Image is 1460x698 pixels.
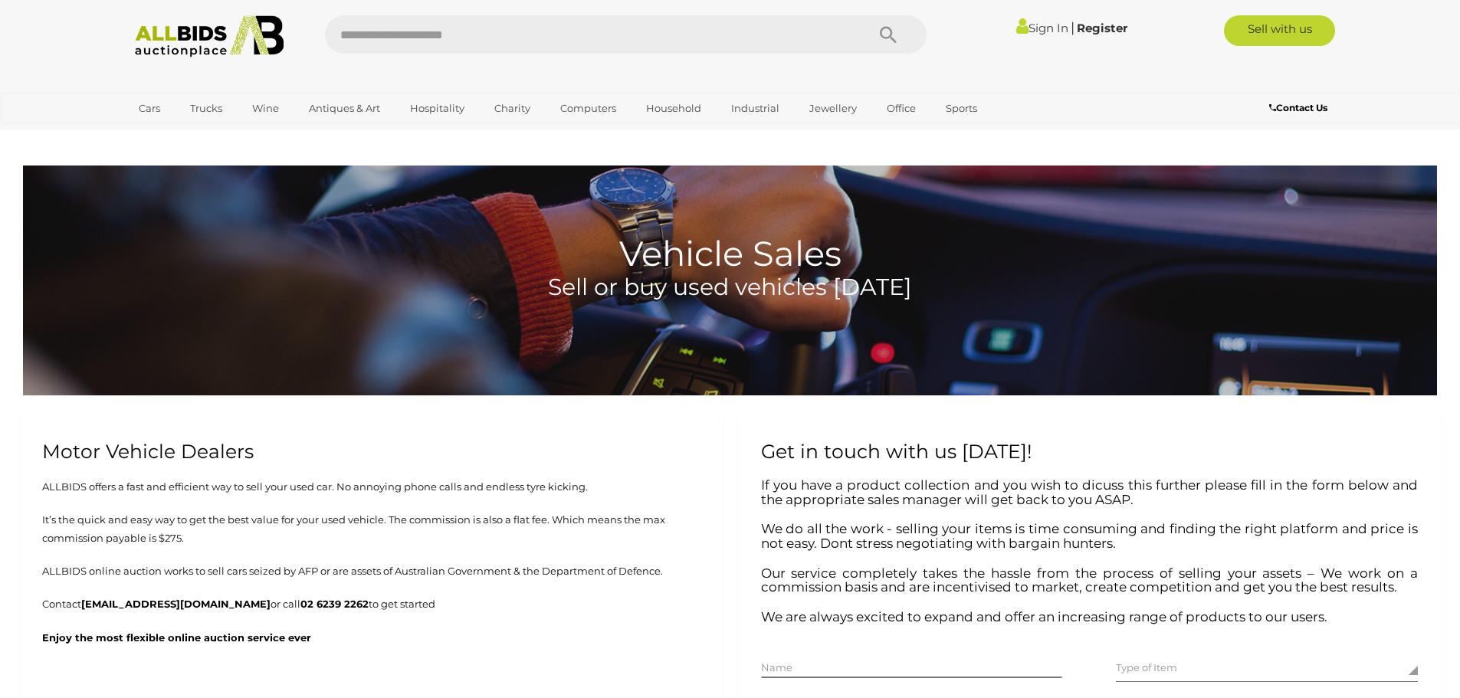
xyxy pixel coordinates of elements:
[550,96,626,121] a: Computers
[129,121,258,146] a: [GEOGRAPHIC_DATA]
[27,595,715,613] p: Contact or call to get started
[761,522,1419,550] h4: We do all the work - selling your items is time consuming and finding the right platform and pric...
[877,96,926,121] a: Office
[1269,102,1327,113] b: Contact Us
[400,96,474,121] a: Hospitality
[1016,21,1068,35] a: Sign In
[27,511,715,547] p: It’s the quick and easy way to get the best value for your used vehicle. The commission is also a...
[1224,15,1335,46] a: Sell with us
[761,441,1419,463] h2: Get in touch with us [DATE]!
[761,566,1419,595] h4: Our service completely takes the hassle from the process of selling your assets – We work on a co...
[799,96,867,121] a: Jewellery
[129,96,170,121] a: Cars
[761,478,1419,506] h4: If you have a product collection and you wish to dicuss this further please fill in the form belo...
[23,165,1437,273] h1: Vehicle Sales
[180,96,232,121] a: Trucks
[27,478,715,496] p: ALLBIDS offers a fast and efficient way to sell your used car. No annoying phone calls and endles...
[126,15,293,57] img: Allbids.com.au
[42,631,311,644] strong: Enjoy the most flexible online auction service ever
[636,96,711,121] a: Household
[242,96,289,121] a: Wine
[761,610,1419,624] h4: We are always excited to expand and offer an increasing range of products to our users.
[936,96,987,121] a: Sports
[484,96,540,121] a: Charity
[721,96,789,121] a: Industrial
[27,562,715,580] p: ALLBIDS online auction works to sell cars seized by AFP or are assets of Australian Government & ...
[1077,21,1127,35] a: Register
[42,441,700,463] h2: Motor Vehicle Dealers
[1071,19,1074,36] span: |
[23,274,1437,300] h4: Sell or buy used vehicles [DATE]
[850,15,927,54] button: Search
[81,598,271,610] a: [EMAIL_ADDRESS][DOMAIN_NAME]
[1269,100,1331,116] a: Contact Us
[299,96,390,121] a: Antiques & Art
[300,598,369,610] a: 02 6239 2262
